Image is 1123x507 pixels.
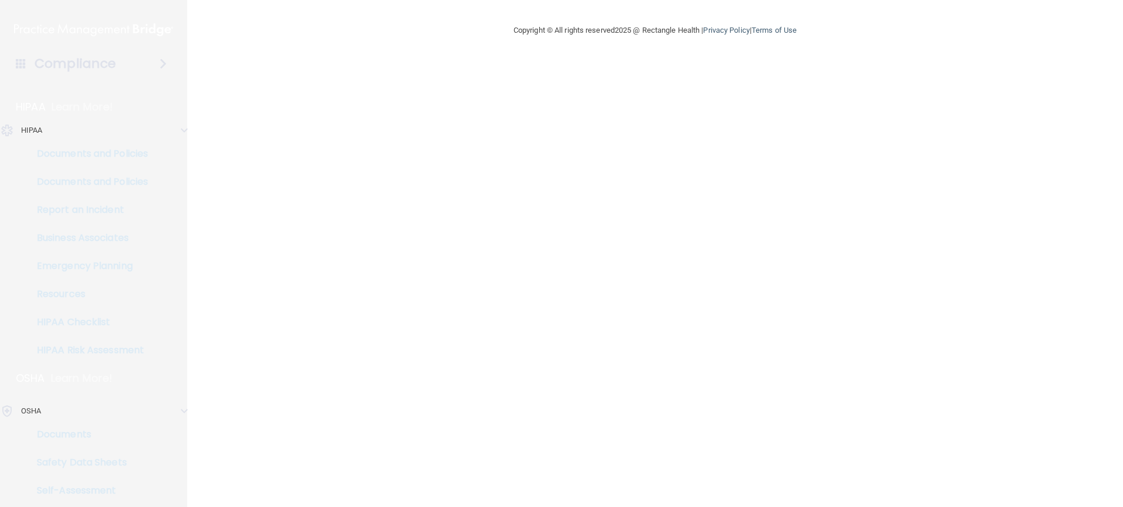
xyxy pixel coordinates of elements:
div: Copyright © All rights reserved 2025 @ Rectangle Health | | [442,12,869,49]
p: Learn More! [51,100,113,114]
p: OSHA [16,371,45,385]
a: Terms of Use [752,26,797,35]
p: Report an Incident [8,204,167,216]
p: HIPAA Risk Assessment [8,344,167,356]
p: Documents and Policies [8,176,167,188]
p: HIPAA Checklist [8,316,167,328]
p: OSHA [21,404,41,418]
p: Safety Data Sheets [8,457,167,468]
p: Documents and Policies [8,148,167,160]
p: Emergency Planning [8,260,167,272]
img: PMB logo [14,18,173,42]
p: Business Associates [8,232,167,244]
p: Self-Assessment [8,485,167,496]
p: HIPAA [16,100,46,114]
p: Learn More! [51,371,113,385]
p: Resources [8,288,167,300]
p: Documents [8,429,167,440]
a: Privacy Policy [703,26,749,35]
h4: Compliance [35,56,116,72]
p: HIPAA [21,123,43,137]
